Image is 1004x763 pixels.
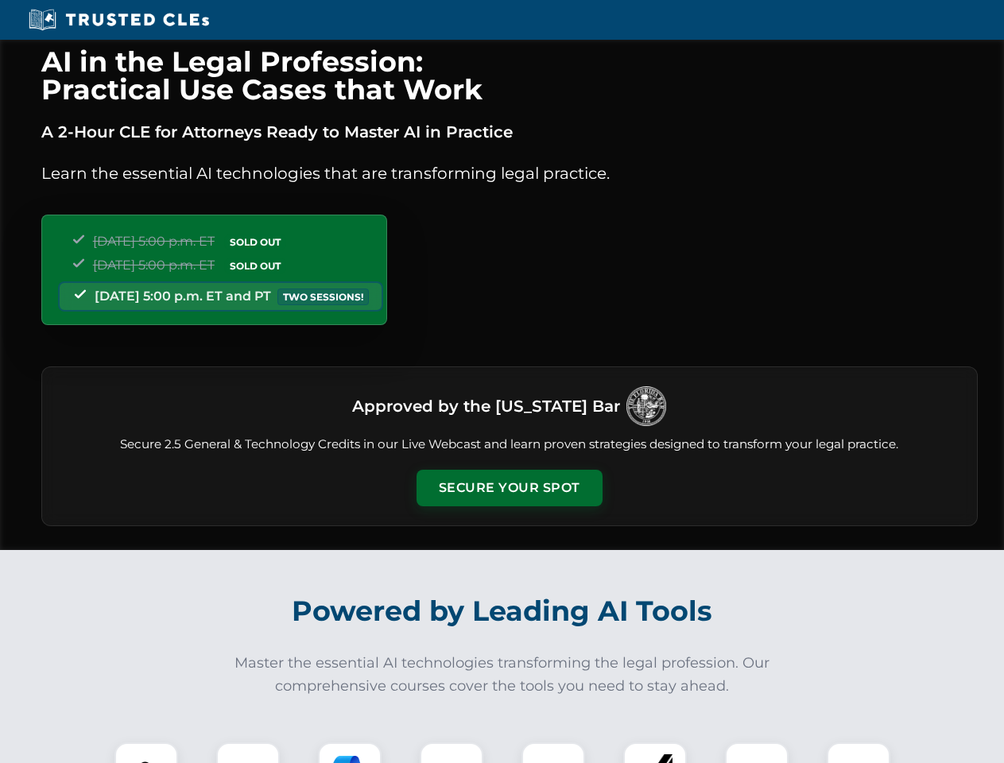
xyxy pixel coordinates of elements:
p: Secure 2.5 General & Technology Credits in our Live Webcast and learn proven strategies designed ... [61,436,958,454]
span: [DATE] 5:00 p.m. ET [93,258,215,273]
img: Logo [626,386,666,426]
span: SOLD OUT [224,234,286,250]
h3: Approved by the [US_STATE] Bar [352,392,620,420]
p: A 2-Hour CLE for Attorneys Ready to Master AI in Practice [41,119,978,145]
span: SOLD OUT [224,258,286,274]
img: Trusted CLEs [24,8,214,32]
p: Learn the essential AI technologies that are transforming legal practice. [41,161,978,186]
p: Master the essential AI technologies transforming the legal profession. Our comprehensive courses... [224,652,781,698]
h1: AI in the Legal Profession: Practical Use Cases that Work [41,48,978,103]
span: [DATE] 5:00 p.m. ET [93,234,215,249]
button: Secure Your Spot [417,470,603,506]
h2: Powered by Leading AI Tools [62,583,943,639]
